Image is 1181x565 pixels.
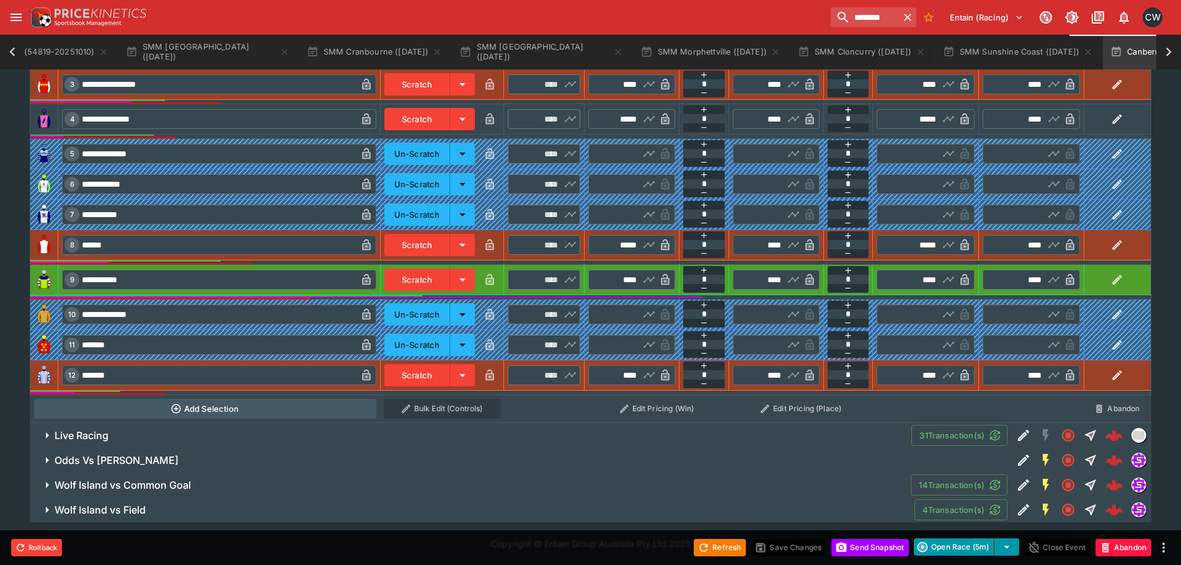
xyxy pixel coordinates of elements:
button: Edit Detail [1012,424,1035,447]
button: Un-Scratch [384,334,451,356]
img: simulator [1132,478,1146,492]
svg: Closed [1061,453,1076,468]
button: Clint Wallis [1139,4,1166,31]
span: 6 [68,180,77,189]
span: 4 [68,115,77,123]
button: Live Racing [30,423,911,448]
svg: Closed [1061,502,1076,517]
h6: Live Racing [55,429,108,442]
div: simulator [1131,478,1146,492]
div: dc08875e-dd7e-4dfb-81e1-52cef725634d [1105,452,1123,469]
button: Bulk Edit (Controls) [384,399,500,419]
button: Scratch [384,108,451,130]
button: Straight [1079,424,1102,447]
button: Odds Vs [PERSON_NAME] [30,448,1012,473]
a: 81f1058b-5993-429e-b810-6b1bde087f49 [1102,473,1126,497]
img: runner 3 [34,74,54,94]
button: SMM [GEOGRAPHIC_DATA] ([DATE]) [452,35,630,69]
button: Un-Scratch [384,203,451,226]
button: Abandon [1095,539,1151,556]
button: Open Race (5m) [914,538,994,556]
h6: Wolf Island vs Field [55,504,146,517]
button: SMM Cloncurry ([DATE]) [790,35,933,69]
svg: Closed [1061,478,1076,492]
button: 14Transaction(s) [911,474,1007,496]
button: SMM Morphettville ([DATE]) [633,35,787,69]
button: Scratch [384,234,451,256]
span: 11 [66,340,77,349]
button: Un-Scratch [384,303,451,326]
button: Abandon [1087,399,1147,419]
button: more [1156,540,1171,555]
button: Add Selection [34,399,377,419]
img: simulator [1132,503,1146,517]
a: 1daf2a02-3b1a-4d11-9fdf-77ec3d8f0afb [1102,423,1126,448]
button: Edit Pricing (Place) [733,399,870,419]
div: simulator [1131,453,1146,468]
button: SMM Sunshine Coast ([DATE]) [936,35,1101,69]
button: 4Transaction(s) [914,499,1007,520]
span: 10 [66,310,78,319]
button: Scratch [384,73,451,96]
span: 7 [68,210,76,219]
button: Documentation [1087,6,1109,29]
input: search [831,7,899,27]
button: SMM [GEOGRAPHIC_DATA] ([DATE]) [118,35,297,69]
a: dc08875e-dd7e-4dfb-81e1-52cef725634d [1102,448,1126,473]
img: PriceKinetics Logo [27,5,52,30]
img: logo-cerberus--red.svg [1105,427,1123,444]
img: liveracing [1132,429,1146,442]
button: Closed [1057,449,1079,471]
img: logo-cerberus--red.svg [1105,501,1123,518]
img: runner 7 [34,205,54,225]
button: Wolf Island vs Common Goal [30,473,911,497]
div: 1daf2a02-3b1a-4d11-9fdf-77ec3d8f0afb [1105,427,1123,444]
button: Straight [1079,449,1102,471]
img: runner 10 [34,305,54,324]
span: 5 [68,149,77,158]
span: 9 [68,275,77,284]
img: runner 11 [34,335,54,355]
button: Un-Scratch [384,143,451,165]
button: Closed [1057,424,1079,447]
button: Edit Detail [1012,499,1035,521]
button: Rollback [11,539,62,556]
button: 31Transaction(s) [911,425,1007,446]
button: Closed [1057,474,1079,496]
button: Refresh [694,539,746,556]
img: Sportsbook Management [55,20,122,26]
button: Toggle light/dark mode [1061,6,1083,29]
a: 31afe83b-cf29-4e54-b3a8-d634805e782e [1102,497,1126,522]
img: runner 5 [34,144,54,164]
button: Straight [1079,499,1102,521]
div: 31afe83b-cf29-4e54-b3a8-d634805e782e [1105,501,1123,518]
button: SMM Cranbourne ([DATE]) [299,35,450,69]
button: Select Tenant [942,7,1031,27]
button: Edit Detail [1012,474,1035,496]
button: Scratch [384,269,451,291]
span: Mark an event as closed and abandoned. [1095,540,1151,553]
button: Closed [1057,499,1079,521]
button: select merge strategy [994,538,1019,556]
div: simulator [1131,502,1146,517]
span: 3 [68,80,77,89]
button: SGM Enabled [1035,474,1057,496]
button: SGM Disabled [1035,424,1057,447]
span: 12 [66,371,78,380]
h6: Wolf Island vs Common Goal [55,479,191,492]
button: Un-Scratch [384,173,451,195]
img: runner 8 [34,235,54,255]
img: logo-cerberus--red.svg [1105,476,1123,494]
button: Straight [1079,474,1102,496]
button: No Bookmarks [919,7,939,27]
div: liveracing [1131,428,1146,443]
img: logo-cerberus--red.svg [1105,452,1123,469]
button: Edit Pricing (Win) [588,399,725,419]
button: SGM Enabled [1035,499,1057,521]
button: Send Snapshot [831,539,909,556]
img: simulator [1132,453,1146,467]
button: Notifications [1113,6,1135,29]
img: runner 9 [34,270,54,290]
div: split button [914,538,1019,556]
button: open drawer [5,6,27,29]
